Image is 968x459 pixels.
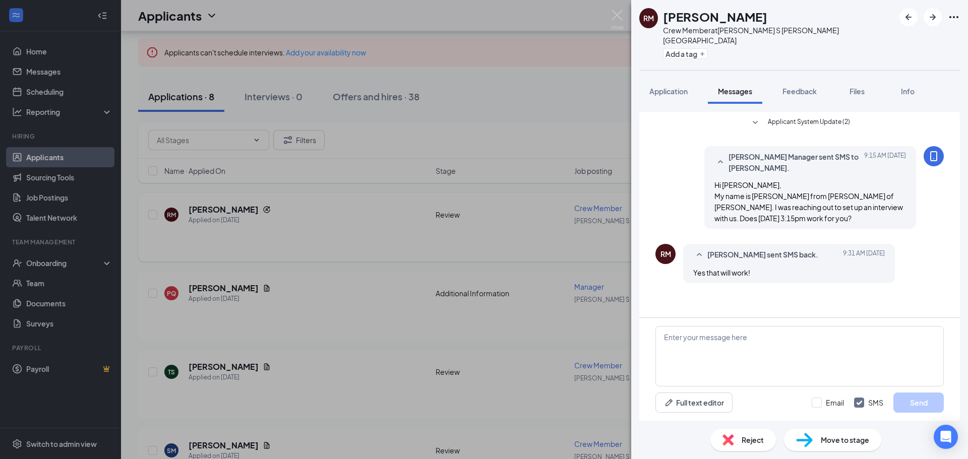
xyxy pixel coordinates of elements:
svg: SmallChevronUp [714,156,727,168]
svg: ArrowLeftNew [902,11,915,23]
svg: SmallChevronDown [749,117,761,129]
span: Application [649,87,688,96]
span: Info [901,87,915,96]
svg: Plus [699,51,705,57]
svg: MobileSms [928,150,940,162]
svg: Ellipses [948,11,960,23]
span: [DATE] 9:15 AM [864,151,906,173]
button: ArrowRight [924,8,942,26]
span: [DATE] 9:31 AM [843,249,885,261]
button: SmallChevronDownApplicant System Update (2) [749,117,850,129]
button: Full text editorPen [655,392,733,413]
svg: Pen [664,398,674,408]
button: ArrowLeftNew [899,8,918,26]
span: Reject [742,434,764,445]
button: Send [893,392,944,413]
span: Applicant System Update (2) [768,117,850,129]
div: Open Intercom Messenger [934,425,958,449]
svg: ArrowRight [927,11,939,23]
span: Messages [718,87,752,96]
span: Move to stage [821,434,869,445]
span: Hi [PERSON_NAME], My name is [PERSON_NAME] from [PERSON_NAME] of [PERSON_NAME]. I was reaching ou... [714,180,903,223]
div: RM [660,249,671,259]
h1: [PERSON_NAME] [663,8,767,25]
span: Feedback [782,87,817,96]
span: [PERSON_NAME] sent SMS back. [707,249,818,261]
svg: SmallChevronUp [693,249,705,261]
span: Files [850,87,865,96]
button: PlusAdd a tag [663,48,708,59]
span: Yes that will work! [693,268,750,277]
div: RM [643,13,654,23]
span: [PERSON_NAME] Manager sent SMS to [PERSON_NAME]. [729,151,861,173]
div: Crew Member at [PERSON_NAME] S [PERSON_NAME][GEOGRAPHIC_DATA] [663,25,894,45]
